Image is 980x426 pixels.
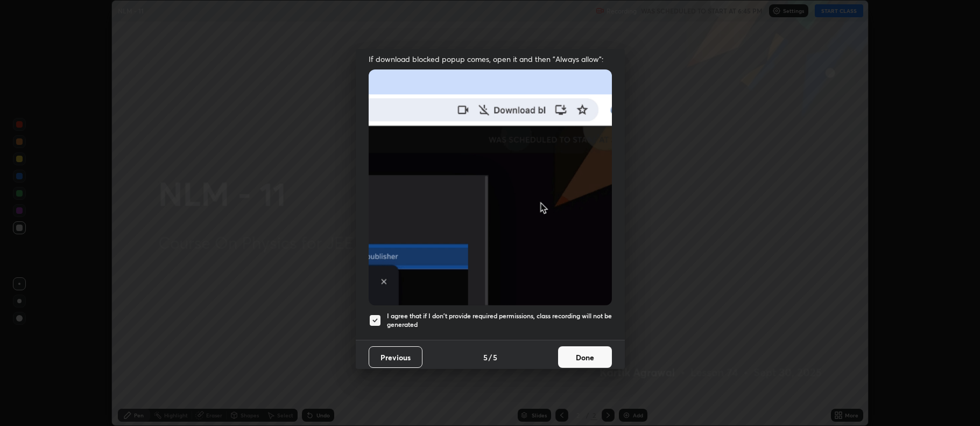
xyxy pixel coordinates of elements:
span: If download blocked popup comes, open it and then "Always allow": [369,54,612,64]
h4: 5 [493,352,497,363]
button: Previous [369,346,422,368]
h4: 5 [483,352,488,363]
img: downloads-permission-blocked.gif [369,69,612,305]
h4: / [489,352,492,363]
h5: I agree that if I don't provide required permissions, class recording will not be generated [387,312,612,329]
button: Done [558,346,612,368]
